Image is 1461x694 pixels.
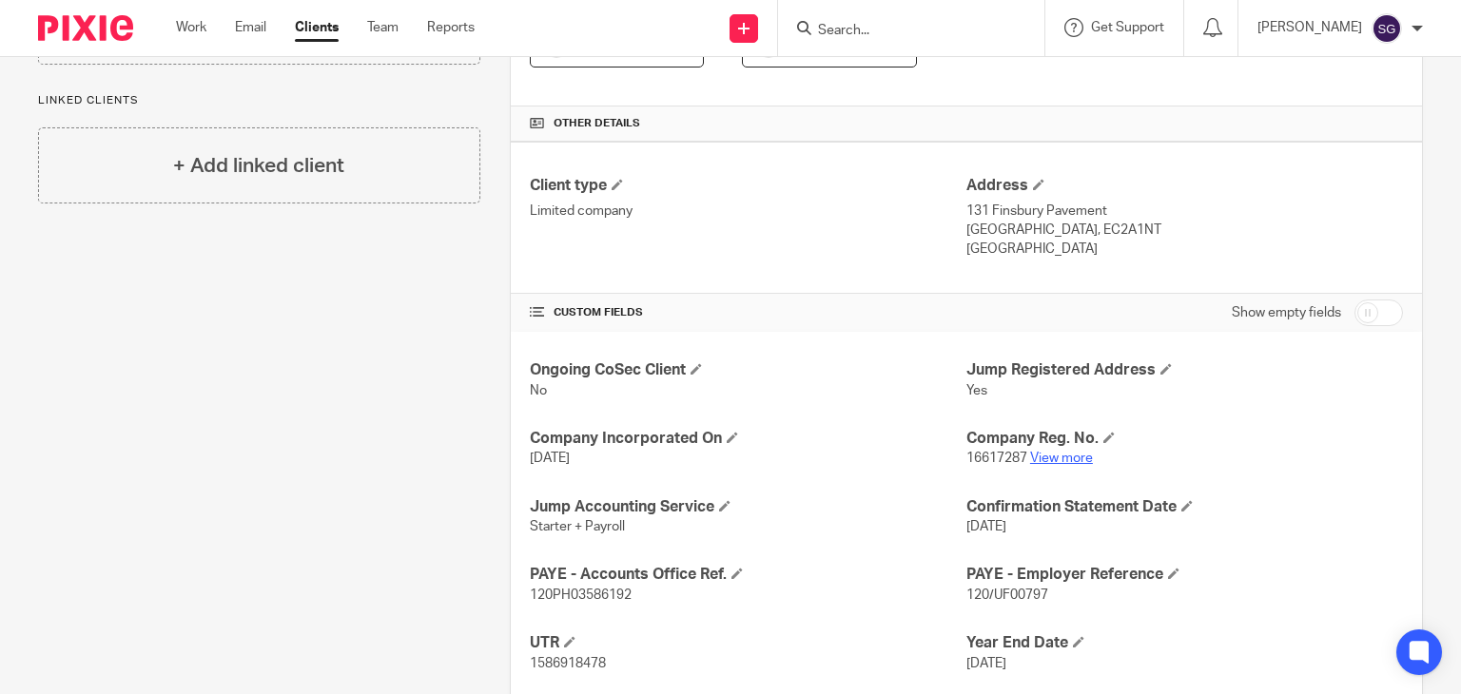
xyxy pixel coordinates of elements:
[966,221,1403,240] p: [GEOGRAPHIC_DATA], EC2A1NT
[530,565,966,585] h4: PAYE - Accounts Office Ref.
[173,151,344,181] h4: + Add linked client
[554,116,640,131] span: Other details
[530,452,570,465] span: [DATE]
[816,23,987,40] input: Search
[530,305,966,320] h4: CUSTOM FIELDS
[235,18,266,37] a: Email
[966,657,1006,670] span: [DATE]
[966,588,1048,602] span: 120/UF00797
[530,588,632,602] span: 120PH03586192
[530,176,966,196] h4: Client type
[1257,18,1362,37] p: [PERSON_NAME]
[427,18,475,37] a: Reports
[966,360,1403,380] h4: Jump Registered Address
[966,176,1403,196] h4: Address
[38,93,480,108] p: Linked clients
[38,15,133,41] img: Pixie
[966,384,987,397] span: Yes
[530,384,547,397] span: No
[367,18,399,37] a: Team
[295,18,339,37] a: Clients
[966,202,1403,221] p: 131 Finsbury Pavement
[530,520,625,533] span: Starter + Payroll
[966,565,1403,585] h4: PAYE - Employer Reference
[966,429,1403,449] h4: Company Reg. No.
[1232,303,1341,322] label: Show empty fields
[530,360,966,380] h4: Ongoing CoSec Client
[530,429,966,449] h4: Company Incorporated On
[966,520,1006,533] span: [DATE]
[966,452,1027,465] span: 16617287
[1091,21,1164,34] span: Get Support
[966,633,1403,653] h4: Year End Date
[530,633,966,653] h4: UTR
[966,497,1403,517] h4: Confirmation Statement Date
[176,18,206,37] a: Work
[530,657,606,670] span: 1586918478
[530,202,966,221] p: Limited company
[966,240,1403,259] p: [GEOGRAPHIC_DATA]
[530,497,966,517] h4: Jump Accounting Service
[1372,13,1402,44] img: svg%3E
[1030,452,1093,465] a: View more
